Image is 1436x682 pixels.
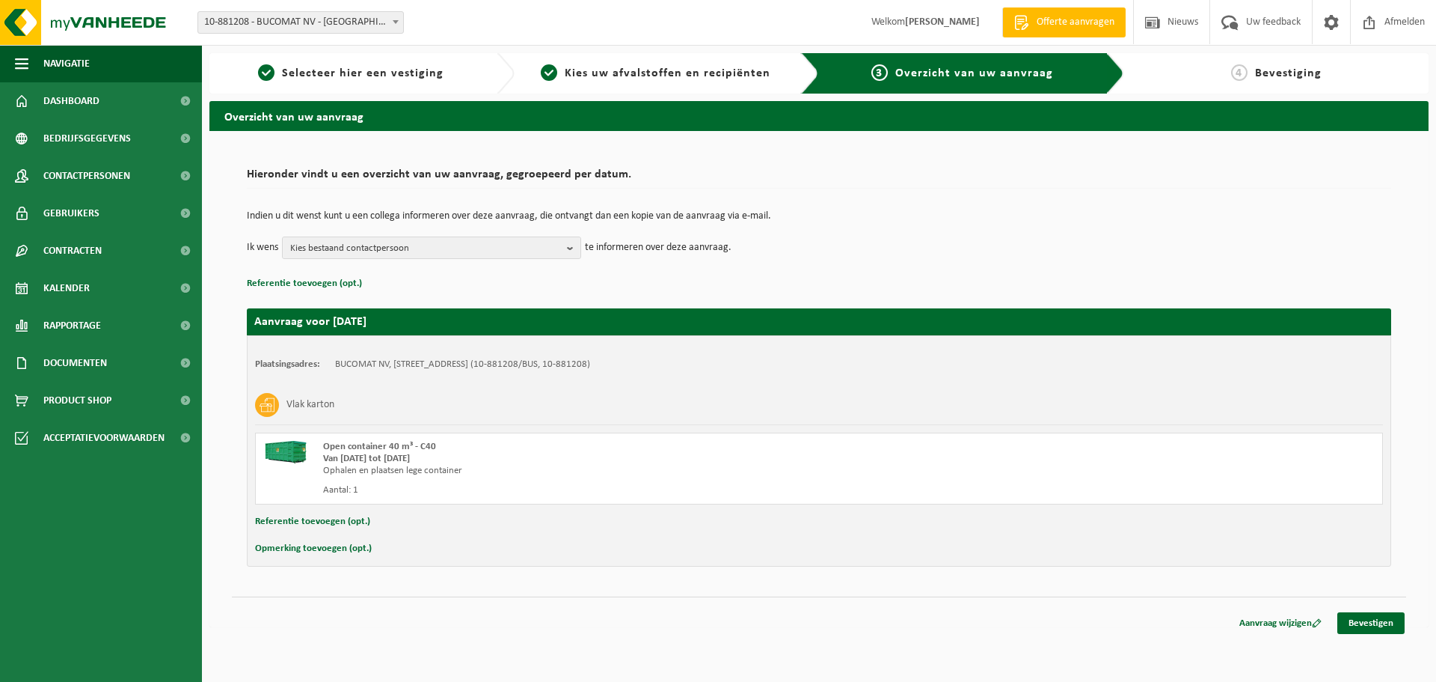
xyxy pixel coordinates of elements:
[254,316,366,328] strong: Aanvraag voor [DATE]
[286,393,334,417] h3: Vlak karton
[255,512,370,532] button: Referentie toevoegen (opt.)
[258,64,274,81] span: 1
[197,11,404,34] span: 10-881208 - BUCOMAT NV - KLUISBERGEN
[43,307,101,344] span: Rapportage
[43,382,111,419] span: Product Shop
[198,12,403,33] span: 10-881208 - BUCOMAT NV - KLUISBERGEN
[895,67,1053,79] span: Overzicht van uw aanvraag
[43,120,131,157] span: Bedrijfsgegevens
[247,168,1391,189] h2: Hieronder vindt u een overzicht van uw aanvraag, gegroepeerd per datum.
[282,237,581,259] button: Kies bestaand contactpersoon
[43,195,99,232] span: Gebruikers
[565,67,770,79] span: Kies uw afvalstoffen en recipiënten
[1337,612,1405,634] a: Bevestigen
[323,442,436,451] span: Open container 40 m³ - C40
[1033,15,1118,30] span: Offerte aanvragen
[263,441,308,463] img: HK-XC-40-GN-00.png
[255,359,320,369] strong: Plaatsingsadres:
[255,539,372,558] button: Opmerking toevoegen (opt.)
[1228,612,1333,634] a: Aanvraag wijzigen
[43,45,90,82] span: Navigatie
[871,64,888,81] span: 3
[585,237,731,259] p: te informeren over deze aanvraag.
[247,237,278,259] p: Ik wens
[43,344,107,382] span: Documenten
[323,465,879,477] div: Ophalen en plaatsen lege container
[217,64,485,82] a: 1Selecteer hier een vestiging
[247,211,1391,222] p: Indien u dit wenst kunt u een collega informeren over deze aanvraag, die ontvangt dan een kopie v...
[209,101,1429,130] h2: Overzicht van uw aanvraag
[323,454,410,463] strong: Van [DATE] tot [DATE]
[282,67,444,79] span: Selecteer hier een vestiging
[323,484,879,496] div: Aantal: 1
[522,64,790,82] a: 2Kies uw afvalstoffen en recipiënten
[1231,64,1248,81] span: 4
[335,359,590,371] td: BUCOMAT NV, [STREET_ADDRESS] (10-881208/BUS, 10-881208)
[43,270,90,307] span: Kalender
[43,82,99,120] span: Dashboard
[43,232,102,270] span: Contracten
[541,64,557,81] span: 2
[290,237,561,260] span: Kies bestaand contactpersoon
[43,419,165,457] span: Acceptatievoorwaarden
[905,16,980,28] strong: [PERSON_NAME]
[247,274,362,293] button: Referentie toevoegen (opt.)
[1002,7,1126,37] a: Offerte aanvragen
[43,157,130,195] span: Contactpersonen
[1255,67,1322,79] span: Bevestiging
